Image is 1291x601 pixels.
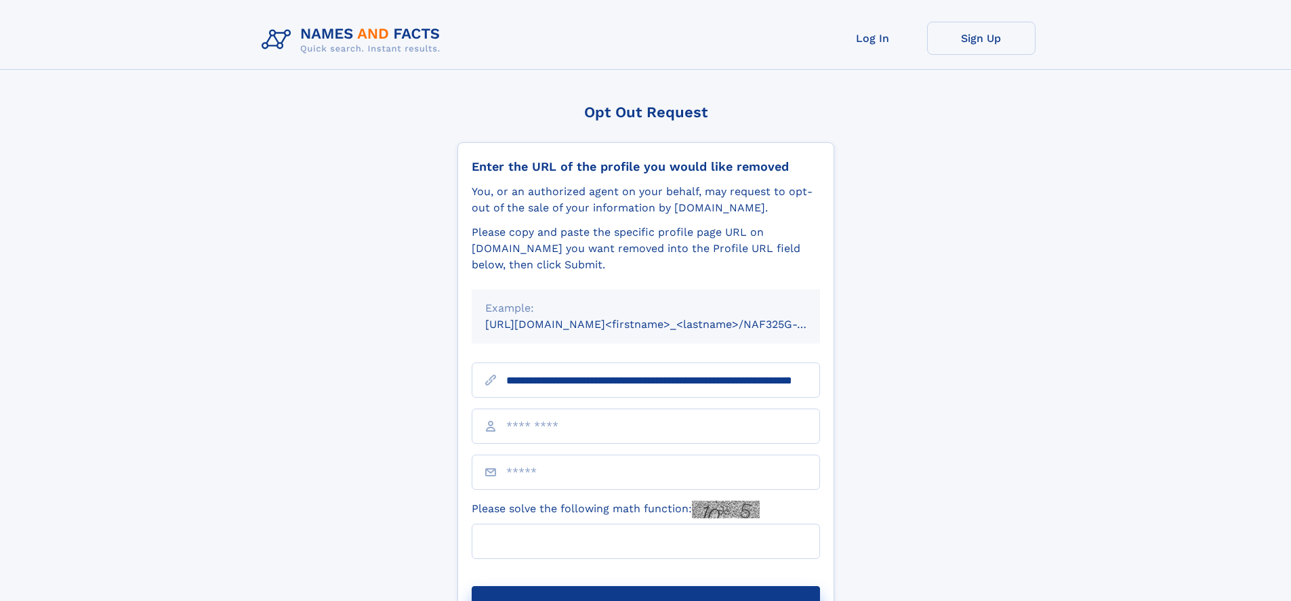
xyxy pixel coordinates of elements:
a: Sign Up [927,22,1036,55]
img: Logo Names and Facts [256,22,451,58]
label: Please solve the following math function: [472,501,760,518]
small: [URL][DOMAIN_NAME]<firstname>_<lastname>/NAF325G-xxxxxxxx [485,318,846,331]
a: Log In [819,22,927,55]
div: You, or an authorized agent on your behalf, may request to opt-out of the sale of your informatio... [472,184,820,216]
div: Enter the URL of the profile you would like removed [472,159,820,174]
div: Please copy and paste the specific profile page URL on [DOMAIN_NAME] you want removed into the Pr... [472,224,820,273]
div: Opt Out Request [457,104,834,121]
div: Example: [485,300,806,316]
